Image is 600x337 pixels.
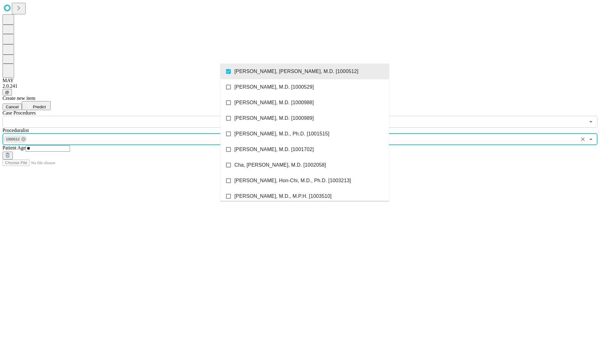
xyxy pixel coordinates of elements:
[234,177,351,184] span: [PERSON_NAME], Hon-Chi, M.D., Ph.D. [1003213]
[234,130,329,138] span: [PERSON_NAME], M.D., Ph.D. [1001515]
[2,110,36,115] span: Scheduled Procedure
[234,146,314,153] span: [PERSON_NAME], M.D. [1001702]
[3,135,27,143] div: 1000512
[234,193,332,200] span: [PERSON_NAME], M.D., M.P.H. [1003510]
[234,99,314,106] span: [PERSON_NAME], M.D. [1000988]
[587,135,595,144] button: Close
[3,136,22,143] span: 1000512
[2,104,22,110] button: Cancel
[5,90,9,95] span: @
[33,105,46,109] span: Predict
[6,105,19,109] span: Cancel
[2,145,26,150] span: Patient Age
[234,161,326,169] span: Cha, [PERSON_NAME], M.D. [1002058]
[234,83,314,91] span: [PERSON_NAME], M.D. [1000529]
[2,95,35,101] span: Create new item
[2,89,12,95] button: @
[234,68,358,75] span: [PERSON_NAME], [PERSON_NAME], M.D. [1000512]
[2,83,597,89] div: 2.0.241
[578,135,587,144] button: Clear
[587,117,595,126] button: Open
[2,128,29,133] span: Proceduralist
[2,78,597,83] div: MAY
[234,115,314,122] span: [PERSON_NAME], M.D. [1000989]
[22,101,51,110] button: Predict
